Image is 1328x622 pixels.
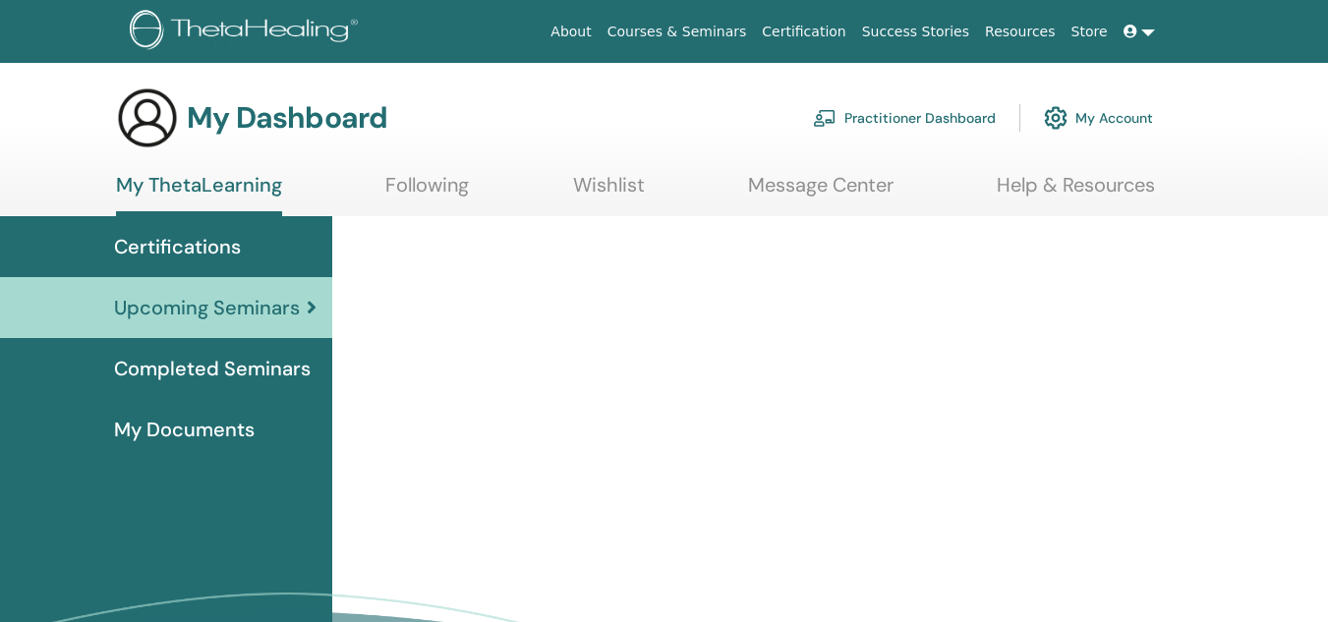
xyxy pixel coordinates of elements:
span: Certifications [114,232,241,261]
span: My Documents [114,415,255,444]
a: Certification [754,14,853,50]
a: Following [385,173,469,211]
img: cog.svg [1044,101,1068,135]
a: Wishlist [573,173,645,211]
a: Help & Resources [997,173,1155,211]
a: Courses & Seminars [600,14,755,50]
img: logo.png [130,10,365,54]
a: Message Center [748,173,894,211]
a: Store [1064,14,1116,50]
a: My ThetaLearning [116,173,282,216]
a: Practitioner Dashboard [813,96,996,140]
span: Upcoming Seminars [114,293,300,322]
a: My Account [1044,96,1153,140]
h3: My Dashboard [187,100,387,136]
a: Success Stories [854,14,977,50]
a: About [543,14,599,50]
a: Resources [977,14,1064,50]
span: Completed Seminars [114,354,311,383]
img: generic-user-icon.jpg [116,86,179,149]
img: chalkboard-teacher.svg [813,109,837,127]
